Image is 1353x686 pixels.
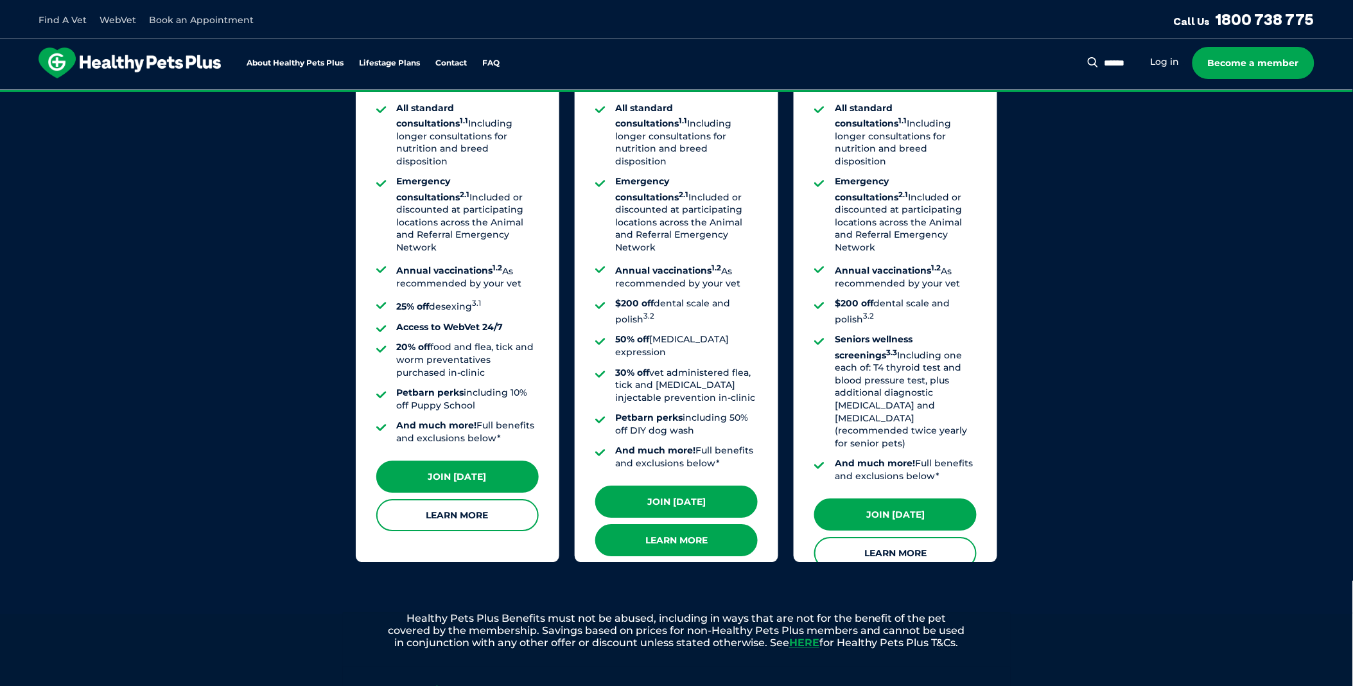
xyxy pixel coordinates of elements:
strong: All standard consultations [616,102,688,129]
button: Search [1085,56,1101,69]
a: Learn More [376,499,539,531]
strong: 50% off [616,333,650,345]
li: As recommended by your vet [616,262,758,290]
a: HERE [789,637,819,649]
strong: Emergency consultations [397,175,470,202]
img: hpp-logo [39,48,221,78]
sup: 1.1 [460,116,469,125]
li: including 50% off DIY dog wash [616,412,758,437]
p: Healthy Pets Plus Benefits must not be abused, including in ways that are not for the benefit of ... [343,612,1011,649]
sup: 1.1 [898,116,907,125]
a: About Healthy Pets Plus [247,59,344,67]
strong: Seniors wellness screenings [835,333,912,360]
a: Find A Vet [39,14,87,26]
a: Log in [1151,56,1180,68]
a: FAQ [482,59,500,67]
a: Learn More [595,524,758,556]
sup: 1.1 [679,116,688,125]
sup: 2.1 [898,189,908,198]
li: Full benefits and exclusions below* [616,444,758,470]
span: Proactive, preventative wellness program designed to keep your pet healthier and happier for longer [437,90,916,101]
strong: Annual vaccinations [397,265,503,276]
a: Lifestage Plans [359,59,420,67]
li: Including one each of: T4 thyroid test and blood pressure test, plus additional diagnostic [MEDIC... [835,333,977,450]
sup: 2.1 [679,189,689,198]
strong: Annual vaccinations [616,265,722,276]
sup: 1.2 [712,263,722,272]
a: Become a member [1192,47,1314,79]
li: Including longer consultations for nutrition and breed disposition [835,102,977,168]
a: Learn More [814,537,977,569]
li: Full benefits and exclusions below* [397,419,539,444]
strong: 30% off [616,367,650,378]
li: vet administered flea, tick and [MEDICAL_DATA] injectable prevention in-clinic [616,367,758,405]
strong: 20% off [397,341,431,353]
a: Call Us1800 738 775 [1174,10,1314,29]
sup: 3.2 [644,312,655,321]
sup: 3.3 [886,347,897,356]
sup: 1.2 [931,263,941,272]
li: including 10% off Puppy School [397,387,539,412]
strong: And much more! [397,419,477,431]
strong: Access to WebVet 24/7 [397,321,503,333]
a: Contact [435,59,467,67]
a: Book an Appointment [149,14,254,26]
strong: Emergency consultations [616,175,689,202]
strong: Petbarn perks [616,412,683,423]
a: Join [DATE] [376,461,539,493]
sup: 3.2 [863,312,874,321]
li: [MEDICAL_DATA] expression [616,333,758,358]
li: As recommended by your vet [397,262,539,290]
strong: All standard consultations [835,102,907,129]
li: Included or discounted at participating locations across the Animal and Referral Emergency Network [397,175,539,254]
a: Join [DATE] [814,498,977,531]
li: Including longer consultations for nutrition and breed disposition [397,102,539,168]
li: dental scale and polish [616,297,758,326]
strong: And much more! [835,457,915,469]
strong: $200 off [835,297,873,309]
sup: 3.1 [473,299,482,308]
li: food and flea, tick and worm preventatives purchased in-clinic [397,341,539,379]
strong: 25% off [397,301,430,312]
strong: All standard consultations [397,102,469,129]
li: As recommended by your vet [835,262,977,290]
li: Including longer consultations for nutrition and breed disposition [616,102,758,168]
a: Join [DATE] [595,486,758,518]
li: Included or discounted at participating locations across the Animal and Referral Emergency Network [835,175,977,254]
strong: And much more! [616,444,696,456]
span: Call Us [1174,15,1210,28]
li: desexing [397,297,539,313]
strong: $200 off [616,297,654,309]
li: dental scale and polish [835,297,977,326]
li: Included or discounted at participating locations across the Animal and Referral Emergency Network [616,175,758,254]
strong: Emergency consultations [835,175,908,202]
a: WebVet [100,14,136,26]
sup: 2.1 [460,189,470,198]
li: Full benefits and exclusions below* [835,457,977,482]
strong: Annual vaccinations [835,265,941,276]
strong: Petbarn perks [397,387,464,398]
sup: 1.2 [493,263,503,272]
